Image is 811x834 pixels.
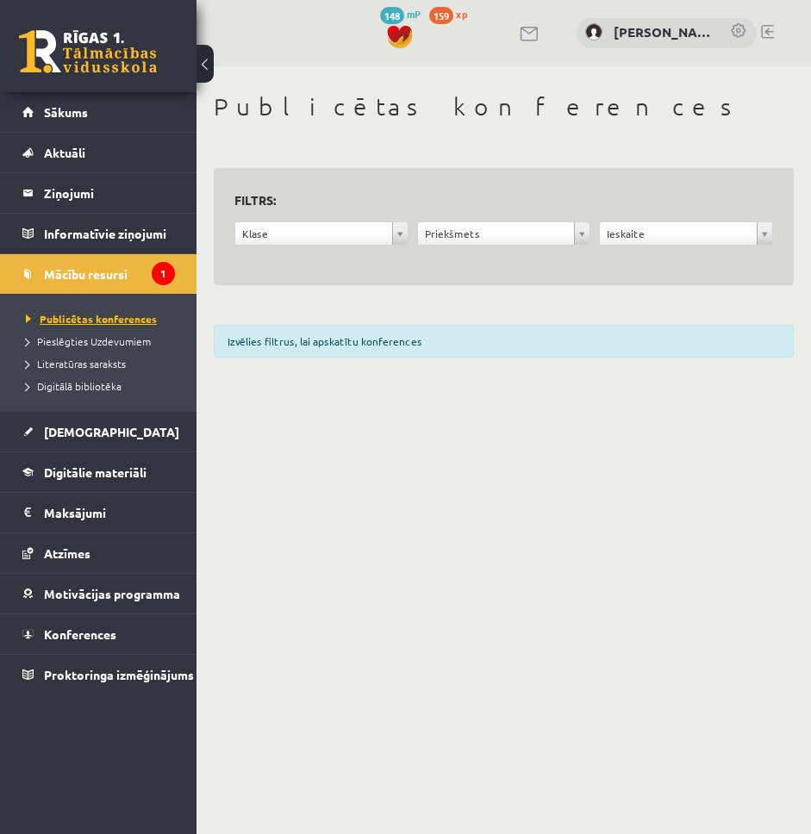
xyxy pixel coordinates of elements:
[44,214,175,253] legend: Informatīvie ziņojumi
[44,104,88,120] span: Sākums
[44,424,179,439] span: [DEMOGRAPHIC_DATA]
[22,133,175,172] a: Aktuāli
[26,333,179,349] a: Pieslēgties Uzdevumiem
[26,356,179,371] a: Literatūras saraksts
[44,464,147,480] span: Digitālie materiāli
[214,325,794,358] div: Izvēlies filtrus, lai apskatītu konferences
[26,334,151,348] span: Pieslēgties Uzdevumiem
[22,533,175,573] a: Atzīmes
[44,266,128,282] span: Mācību resursi
[22,452,175,492] a: Digitālie materiāli
[26,311,179,327] a: Publicētas konferences
[418,222,590,245] a: Priekšmets
[614,22,713,42] a: [PERSON_NAME]
[44,626,116,642] span: Konferences
[425,222,568,245] span: Priekšmets
[44,145,85,160] span: Aktuāli
[22,254,175,294] a: Mācību resursi
[22,655,175,694] a: Proktoringa izmēģinājums
[44,493,175,532] legend: Maksājumi
[242,222,385,245] span: Klase
[607,222,750,245] span: Ieskaite
[235,222,408,245] a: Klase
[22,92,175,132] a: Sākums
[26,378,179,394] a: Digitālā bibliotēka
[429,7,453,24] span: 159
[44,173,175,213] legend: Ziņojumi
[585,23,602,40] img: Kristiāna Ozola
[407,7,421,21] span: mP
[214,92,794,121] h1: Publicētas konferences
[380,7,404,24] span: 148
[22,493,175,532] a: Maksājumi
[22,214,175,253] a: Informatīvie ziņojumi1
[44,545,90,561] span: Atzīmes
[26,312,157,326] span: Publicētas konferences
[44,586,180,601] span: Motivācijas programma
[19,30,157,73] a: Rīgas 1. Tālmācības vidusskola
[380,7,421,21] a: 148 mP
[456,7,467,21] span: xp
[22,173,175,213] a: Ziņojumi
[429,7,476,21] a: 159 xp
[44,667,194,682] span: Proktoringa izmēģinājums
[26,379,122,393] span: Digitālā bibliotēka
[26,357,126,370] span: Literatūras saraksts
[22,574,175,613] a: Motivācijas programma
[22,614,175,654] a: Konferences
[152,262,175,285] i: 1
[600,222,772,245] a: Ieskaite
[234,189,752,212] h3: Filtrs:
[22,412,175,451] a: [DEMOGRAPHIC_DATA]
